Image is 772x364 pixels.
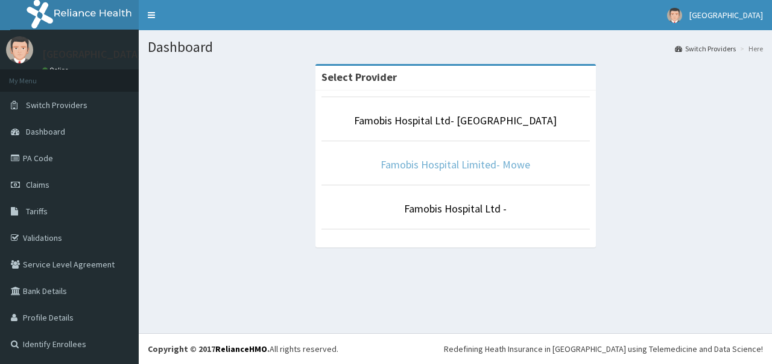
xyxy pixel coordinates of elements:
p: [GEOGRAPHIC_DATA] [42,49,142,60]
strong: Select Provider [321,70,397,84]
a: Famobis Hospital Ltd- [GEOGRAPHIC_DATA] [354,113,557,127]
h1: Dashboard [148,39,763,55]
li: Here [737,43,763,54]
span: [GEOGRAPHIC_DATA] [689,10,763,21]
a: Switch Providers [675,43,736,54]
span: Tariffs [26,206,48,217]
div: Redefining Heath Insurance in [GEOGRAPHIC_DATA] using Telemedicine and Data Science! [444,343,763,355]
footer: All rights reserved. [139,333,772,364]
a: Famobis Hospital Limited- Mowe [381,158,530,171]
a: Famobis Hospital Ltd - [404,202,507,216]
span: Switch Providers [26,100,87,110]
a: RelianceHMO [215,343,267,354]
span: Claims [26,179,49,190]
a: Online [42,66,71,74]
img: User Image [6,36,33,63]
strong: Copyright © 2017 . [148,343,270,354]
img: User Image [667,8,682,23]
span: Dashboard [26,126,65,137]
